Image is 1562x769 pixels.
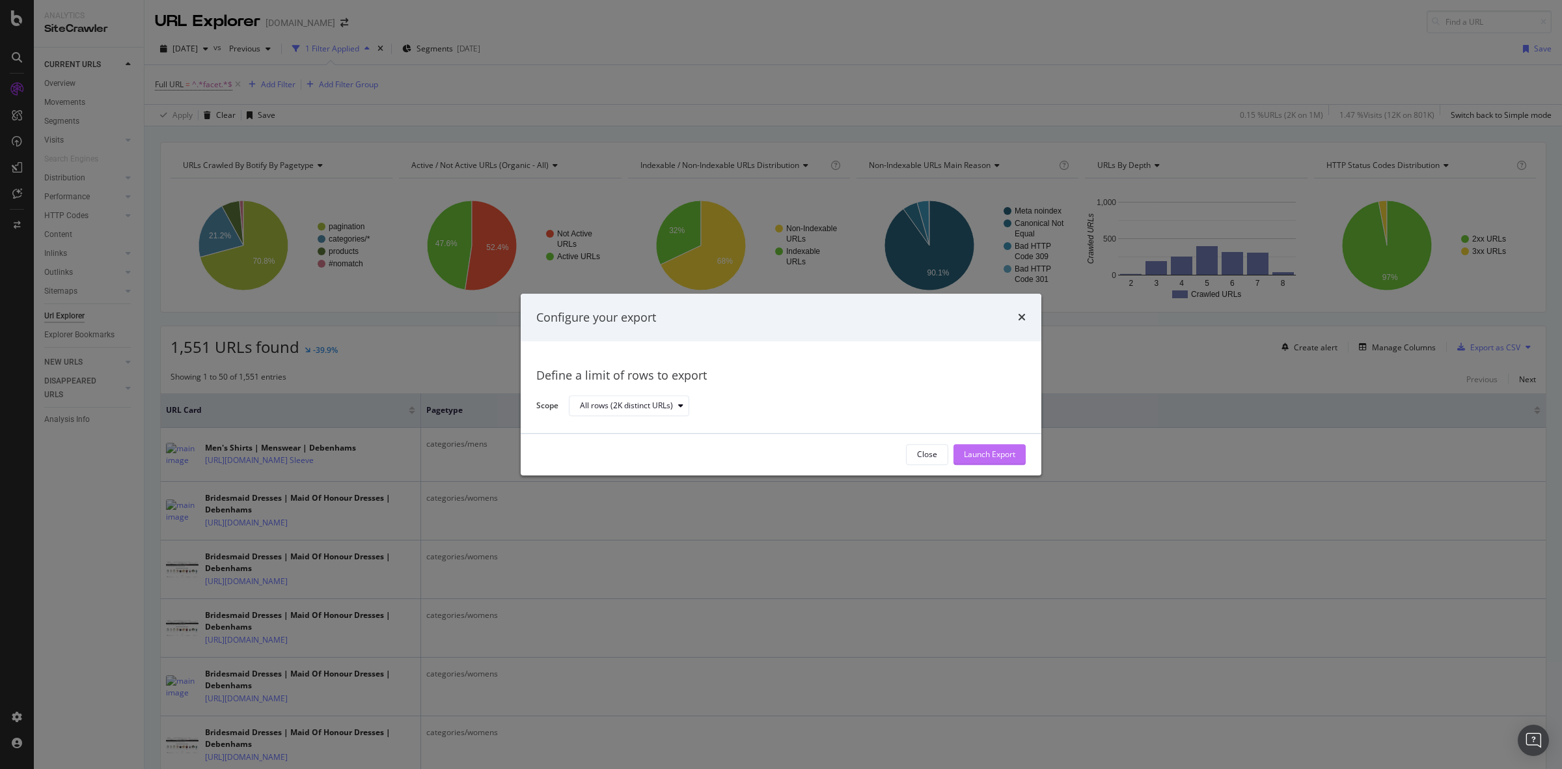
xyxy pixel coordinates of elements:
[1518,725,1549,756] div: Open Intercom Messenger
[569,396,689,417] button: All rows (2K distinct URLs)
[536,368,1026,385] div: Define a limit of rows to export
[536,309,656,326] div: Configure your export
[1018,309,1026,326] div: times
[521,294,1041,475] div: modal
[964,449,1015,460] div: Launch Export
[906,444,948,465] button: Close
[580,402,673,410] div: All rows (2K distinct URLs)
[953,444,1026,465] button: Launch Export
[917,449,937,460] div: Close
[536,400,558,414] label: Scope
